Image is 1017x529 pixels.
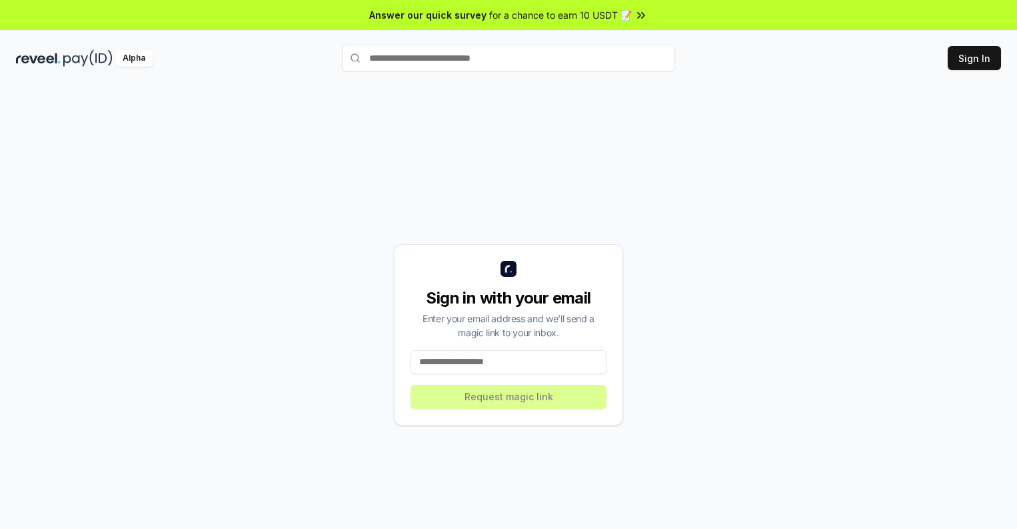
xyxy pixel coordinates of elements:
[501,261,516,277] img: logo_small
[948,46,1001,70] button: Sign In
[16,50,61,67] img: reveel_dark
[115,50,153,67] div: Alpha
[369,8,487,22] span: Answer our quick survey
[63,50,113,67] img: pay_id
[411,312,606,340] div: Enter your email address and we’ll send a magic link to your inbox.
[489,8,632,22] span: for a chance to earn 10 USDT 📝
[411,288,606,309] div: Sign in with your email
